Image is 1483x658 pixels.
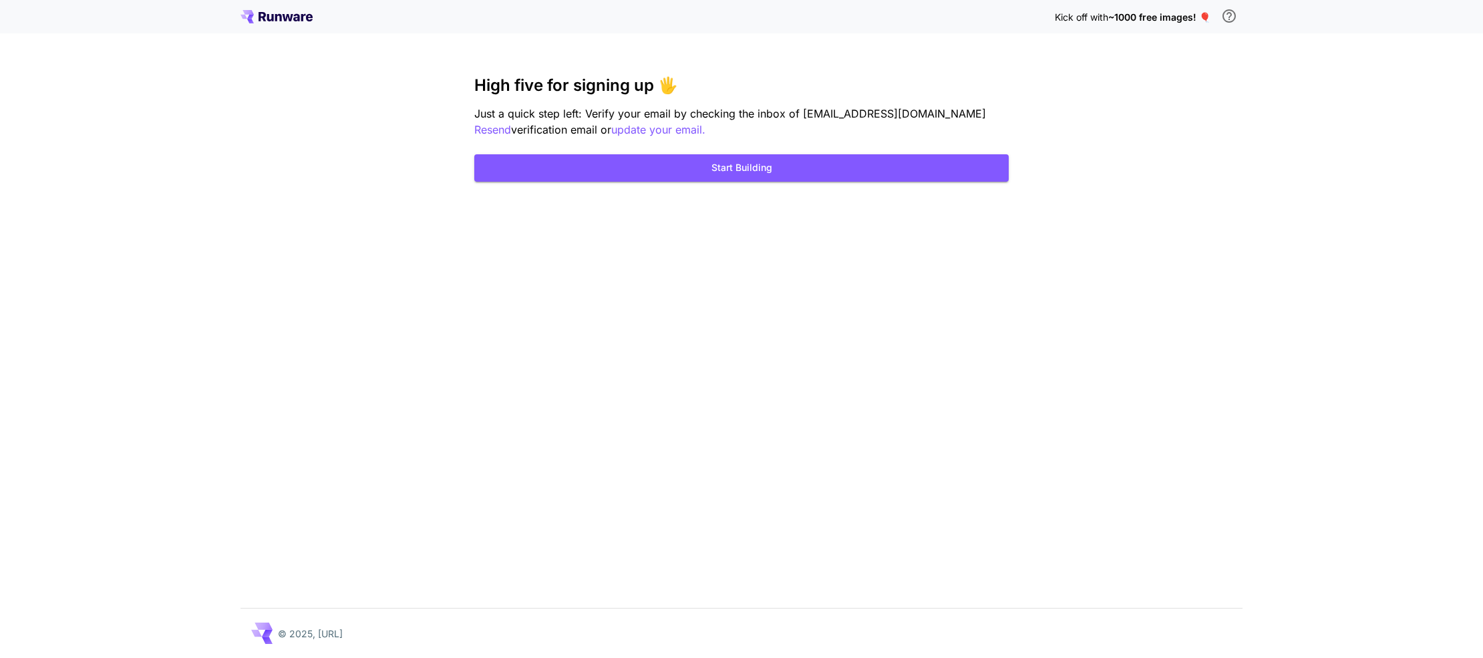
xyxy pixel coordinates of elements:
[474,122,511,138] button: Resend
[611,122,705,138] button: update your email.
[474,107,986,120] span: Just a quick step left: Verify your email by checking the inbox of [EMAIL_ADDRESS][DOMAIN_NAME]
[1108,11,1210,23] span: ~1000 free images! 🎈
[511,123,611,136] span: verification email or
[1216,3,1243,29] button: In order to qualify for free credit, you need to sign up with a business email address and click ...
[474,154,1009,182] button: Start Building
[1055,11,1108,23] span: Kick off with
[278,627,343,641] p: © 2025, [URL]
[474,76,1009,95] h3: High five for signing up 🖐️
